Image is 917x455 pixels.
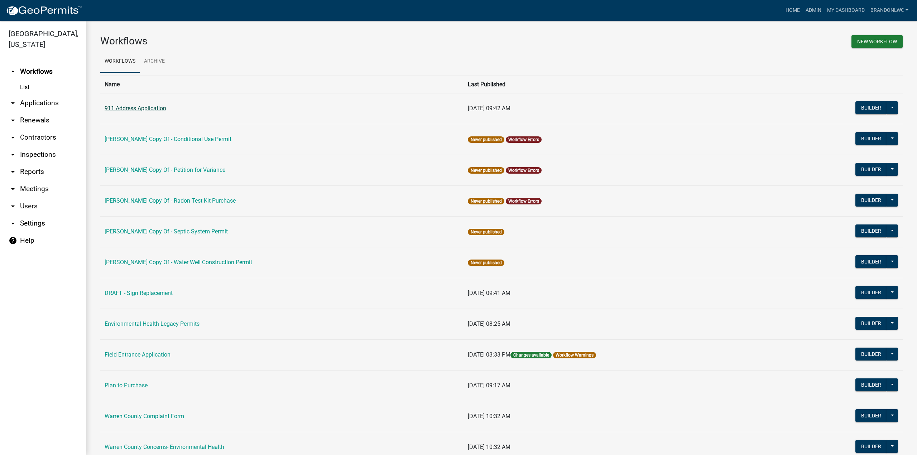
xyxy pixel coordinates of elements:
span: [DATE] 09:41 AM [468,290,510,296]
a: 911 Address Application [105,105,166,112]
button: Builder [855,440,887,453]
i: arrow_drop_down [9,133,17,142]
i: arrow_drop_down [9,219,17,228]
button: Builder [855,409,887,422]
span: Never published [468,167,504,174]
th: Name [100,76,464,93]
button: Builder [855,101,887,114]
button: Builder [855,317,887,330]
a: Admin [803,4,824,17]
a: Plan to Purchase [105,382,148,389]
i: arrow_drop_up [9,67,17,76]
a: [PERSON_NAME] Copy Of - Septic System Permit [105,228,228,235]
a: Workflow Errors [508,199,539,204]
i: arrow_drop_down [9,116,17,125]
span: Never published [468,229,504,235]
a: [PERSON_NAME] Copy Of - Radon Test Kit Purchase [105,197,236,204]
i: arrow_drop_down [9,185,17,193]
a: [PERSON_NAME] Copy Of - Petition for Variance [105,166,225,173]
a: Workflow Errors [508,137,539,142]
button: Builder [855,132,887,145]
i: arrow_drop_down [9,150,17,159]
a: Warren County Complaint Form [105,413,184,420]
a: Workflow Warnings [556,353,594,358]
a: Archive [140,50,169,73]
a: brandonlWC [868,4,911,17]
button: Builder [855,255,887,268]
button: Builder [855,286,887,299]
a: Home [783,4,803,17]
i: arrow_drop_down [9,168,17,176]
button: Builder [855,163,887,176]
button: Builder [855,194,887,207]
span: [DATE] 09:42 AM [468,105,510,112]
th: Last Published [464,76,782,93]
a: Field Entrance Application [105,351,171,358]
span: Never published [468,260,504,266]
button: Builder [855,378,887,391]
button: Builder [855,224,887,237]
span: [DATE] 09:17 AM [468,382,510,389]
span: [DATE] 10:32 AM [468,444,510,450]
i: arrow_drop_down [9,99,17,107]
a: Environmental Health Legacy Permits [105,320,200,327]
a: My Dashboard [824,4,868,17]
h3: Workflows [100,35,496,47]
i: arrow_drop_down [9,202,17,210]
span: [DATE] 08:25 AM [468,320,510,327]
a: Warren County Concerns- Environmental Health [105,444,224,450]
a: DRAFT - Sign Replacement [105,290,173,296]
a: Workflows [100,50,140,73]
span: Never published [468,198,504,204]
a: Workflow Errors [508,168,539,173]
button: New Workflow [851,35,903,48]
a: [PERSON_NAME] Copy Of - Conditional Use Permit [105,136,231,142]
span: Never published [468,136,504,143]
a: [PERSON_NAME] Copy Of - Water Well Construction Permit [105,259,252,266]
span: Changes available [510,352,551,358]
button: Builder [855,348,887,360]
span: [DATE] 10:32 AM [468,413,510,420]
i: help [9,236,17,245]
span: [DATE] 03:33 PM [468,351,510,358]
